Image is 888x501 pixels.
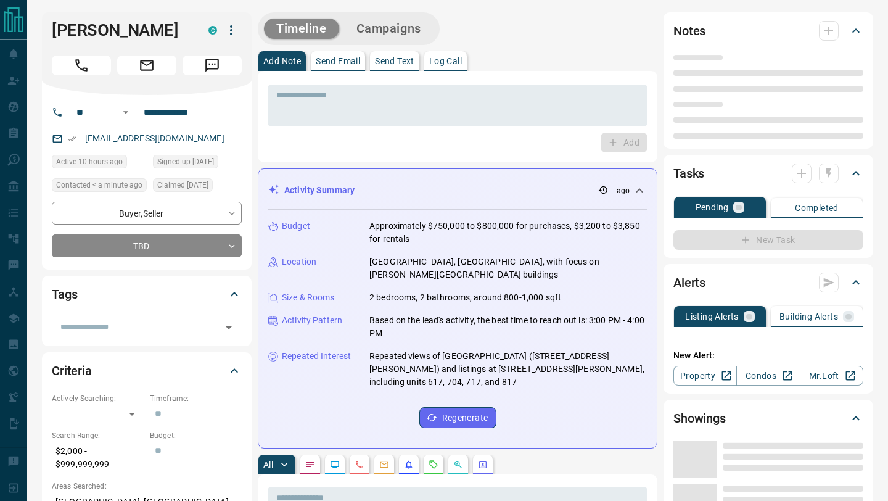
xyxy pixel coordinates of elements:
div: Tasks [673,159,863,188]
button: Regenerate [419,407,496,428]
button: Open [220,319,237,336]
p: Search Range: [52,430,144,441]
p: Add Note [263,57,301,65]
p: [GEOGRAPHIC_DATA], [GEOGRAPHIC_DATA], with focus on [PERSON_NAME][GEOGRAPHIC_DATA] buildings [369,255,647,281]
svg: Listing Alerts [404,460,414,470]
p: $2,000 - $999,999,999 [52,441,144,474]
div: Thu Jan 30 2020 [153,155,242,172]
span: Signed up [DATE] [157,155,214,168]
p: Log Call [429,57,462,65]
p: Send Text [375,57,414,65]
div: TBD [52,234,242,257]
p: Approximately $750,000 to $800,000 for purchases, $3,200 to $3,850 for rentals [369,220,647,246]
button: Timeline [264,19,339,39]
svg: Email Verified [68,135,76,143]
h1: [PERSON_NAME] [52,20,190,40]
div: Buyer , Seller [52,202,242,225]
span: Active 10 hours ago [56,155,123,168]
p: Listing Alerts [685,312,739,321]
div: Showings [673,404,863,433]
svg: Requests [429,460,438,470]
a: Property [673,366,737,386]
p: Activity Pattern [282,314,342,327]
div: condos.ca [208,26,217,35]
p: Repeated views of [GEOGRAPHIC_DATA] ([STREET_ADDRESS][PERSON_NAME]) and listings at [STREET_ADDRE... [369,350,647,389]
p: Budget: [150,430,242,441]
svg: Agent Actions [478,460,488,470]
span: Message [183,56,242,75]
svg: Emails [379,460,389,470]
p: Building Alerts [779,312,838,321]
svg: Lead Browsing Activity [330,460,340,470]
p: Timeframe: [150,393,242,404]
p: Location [282,255,316,268]
p: -- ago [610,185,630,196]
span: Claimed [DATE] [157,179,208,191]
span: Contacted < a minute ago [56,179,142,191]
p: Pending [696,203,729,212]
div: Alerts [673,268,863,297]
div: Thu Jan 30 2020 [153,178,242,196]
svg: Notes [305,460,315,470]
a: Condos [736,366,800,386]
button: Campaigns [344,19,434,39]
h2: Showings [673,408,726,428]
button: Open [118,105,133,120]
div: Activity Summary-- ago [268,179,647,202]
p: Budget [282,220,310,233]
div: Tags [52,279,242,309]
a: [EMAIL_ADDRESS][DOMAIN_NAME] [85,133,224,143]
a: Mr.Loft [800,366,863,386]
h2: Tasks [673,164,704,183]
h2: Tags [52,284,77,304]
span: Email [117,56,176,75]
div: Tue Sep 16 2025 [52,178,147,196]
p: New Alert: [673,349,863,362]
p: Size & Rooms [282,291,335,304]
p: Actively Searching: [52,393,144,404]
h2: Criteria [52,361,92,381]
h2: Alerts [673,273,705,292]
svg: Calls [355,460,364,470]
p: Completed [795,204,839,212]
p: Based on the lead's activity, the best time to reach out is: 3:00 PM - 4:00 PM [369,314,647,340]
p: Activity Summary [284,184,355,197]
p: Areas Searched: [52,481,242,492]
p: Send Email [316,57,360,65]
p: Repeated Interest [282,350,351,363]
div: Mon Sep 15 2025 [52,155,147,172]
span: Call [52,56,111,75]
div: Criteria [52,356,242,386]
svg: Opportunities [453,460,463,470]
div: Notes [673,16,863,46]
p: All [263,460,273,469]
p: 2 bedrooms, 2 bathrooms, around 800-1,000 sqft [369,291,561,304]
h2: Notes [673,21,705,41]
